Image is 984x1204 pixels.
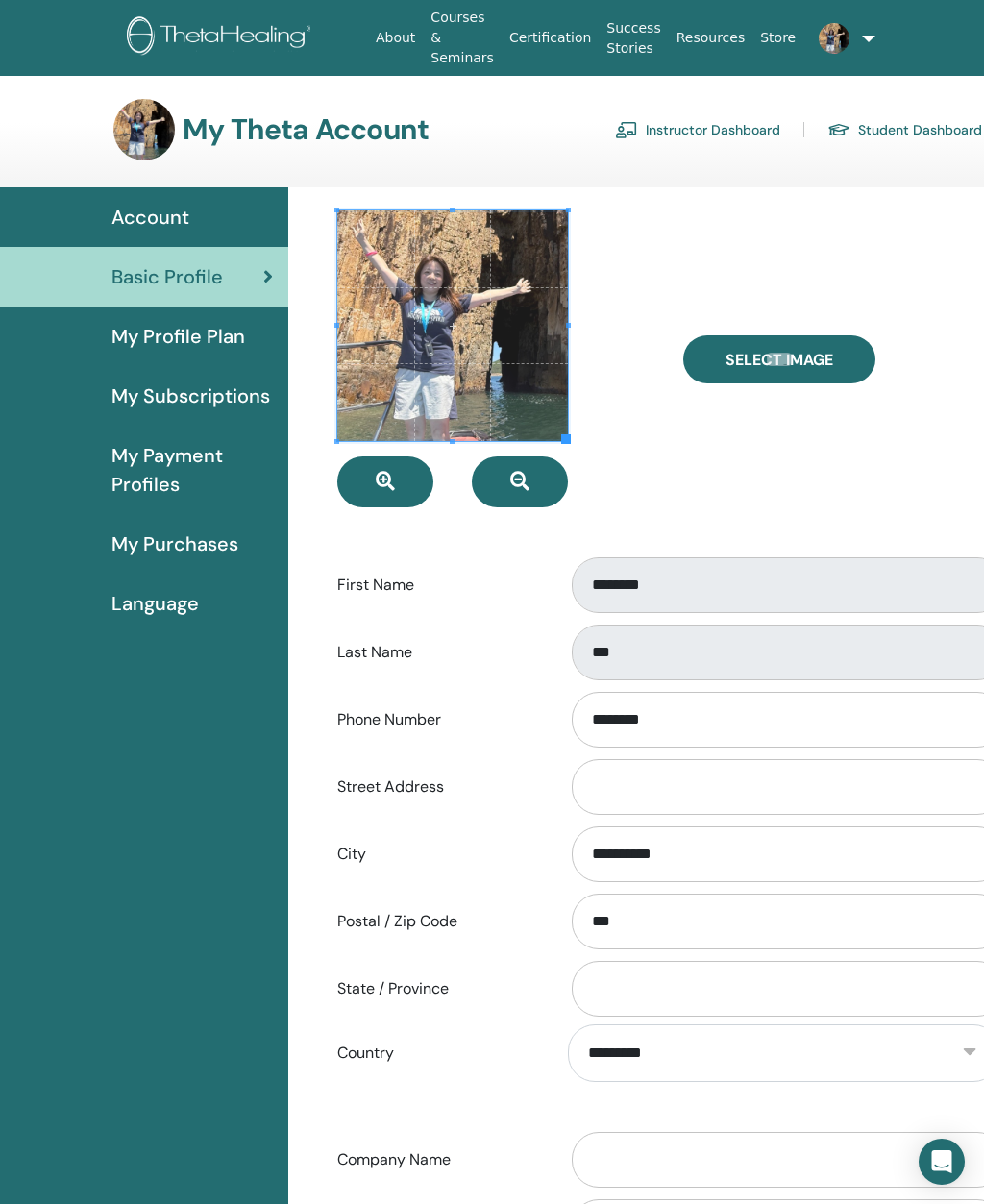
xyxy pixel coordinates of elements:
[323,634,553,671] label: Last Name
[368,20,423,56] a: About
[111,441,273,499] span: My Payment Profiles
[127,16,318,60] img: logo.png
[113,99,175,160] img: default.jpg
[669,20,753,56] a: Resources
[323,1035,553,1071] label: Country
[111,322,245,351] span: My Profile Plan
[615,114,780,145] a: Instructor Dashboard
[111,529,238,558] span: My Purchases
[323,567,553,603] label: First Name
[183,112,429,147] h3: My Theta Account
[323,1142,553,1178] label: Company Name
[827,122,850,138] img: graduation-cap.svg
[767,353,792,366] input: Select Image
[615,121,638,138] img: chalkboard-teacher.svg
[323,769,553,805] label: Street Address
[111,381,270,410] span: My Subscriptions
[323,903,553,940] label: Postal / Zip Code
[752,20,803,56] a: Store
[111,589,199,618] span: Language
[323,836,553,872] label: City
[323,971,553,1007] label: State / Province
[827,114,982,145] a: Student Dashboard
[111,262,223,291] span: Basic Profile
[111,203,189,232] span: Account
[726,350,833,370] span: Select Image
[919,1139,965,1185] div: Open Intercom Messenger
[819,23,849,54] img: default.jpg
[599,11,668,66] a: Success Stories
[502,20,599,56] a: Certification
[323,701,553,738] label: Phone Number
